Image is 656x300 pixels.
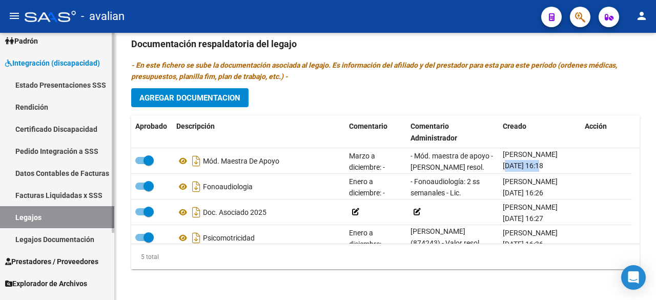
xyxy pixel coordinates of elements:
span: - Mód. maestra de apoyo - [PERSON_NAME] resol. vigente. [411,152,493,184]
div: Mód. Maestra De Apoyo [176,153,341,169]
div: Doc. Asociado 2025 [176,204,341,221]
span: Aprobado [135,122,167,130]
datatable-header-cell: Aprobado [131,115,172,149]
span: - Fonoaudiología: 2 ss semanales - Lic. [PERSON_NAME], [PERSON_NAME] - Valor resol. vigente. [411,177,487,232]
span: [PERSON_NAME] [503,229,558,237]
i: - En este fichero se sube la documentación asociada al legajo. Es información del afiliado y del ... [131,61,617,81]
span: Comentario Administrador [411,122,457,142]
span: Padrón [5,35,38,47]
h3: Documentación respaldatoria del legajo [131,37,640,51]
span: [PERSON_NAME] [503,203,558,211]
datatable-header-cell: Comentario Administrador [406,115,499,149]
datatable-header-cell: Comentario [345,115,406,149]
button: Agregar Documentacion [131,88,249,107]
span: Integración (discapacidad) [5,57,100,69]
span: Agregar Documentacion [139,93,240,103]
span: [DATE] 16:26 [503,189,543,197]
span: [PERSON_NAME] [503,177,558,186]
span: - avalian [81,5,125,28]
span: Creado [503,122,526,130]
div: Psicomotricidad [176,230,341,246]
div: Fonoaudiologia [176,178,341,195]
datatable-header-cell: Descripción [172,115,345,149]
span: [DATE] 16:27 [503,214,543,223]
span: Enero a diciembre: - Fonoaudiología: 2 ss semanales - Lic. [PERSON_NAME], [PERSON_NAME] - Valor r... [349,177,405,279]
mat-icon: person [635,10,648,22]
span: Prestadores / Proveedores [5,256,98,267]
div: Open Intercom Messenger [621,265,646,290]
i: Descargar documento [190,153,203,169]
datatable-header-cell: Creado [499,115,581,149]
span: - [MEDICAL_DATA]: 2 ss semanales - [PERSON_NAME] (874243) - Valor resol. vigente. [411,204,484,259]
div: 5 total [131,251,159,263]
i: Descargar documento [190,204,203,221]
i: Descargar documento [190,178,203,195]
i: Descargar documento [190,230,203,246]
mat-icon: menu [8,10,20,22]
span: Comentario [349,122,387,130]
datatable-header-cell: Acción [581,115,632,149]
span: Descripción [176,122,215,130]
span: [PERSON_NAME] [503,150,558,158]
span: Explorador de Archivos [5,278,87,289]
span: [DATE] 16:18 [503,162,543,170]
span: Acción [585,122,607,130]
span: Marzo a diciembre: - Mód. maestra de apoyo - [PERSON_NAME] resol. vigente. [349,152,404,218]
span: [DATE] 16:36 [503,240,543,248]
